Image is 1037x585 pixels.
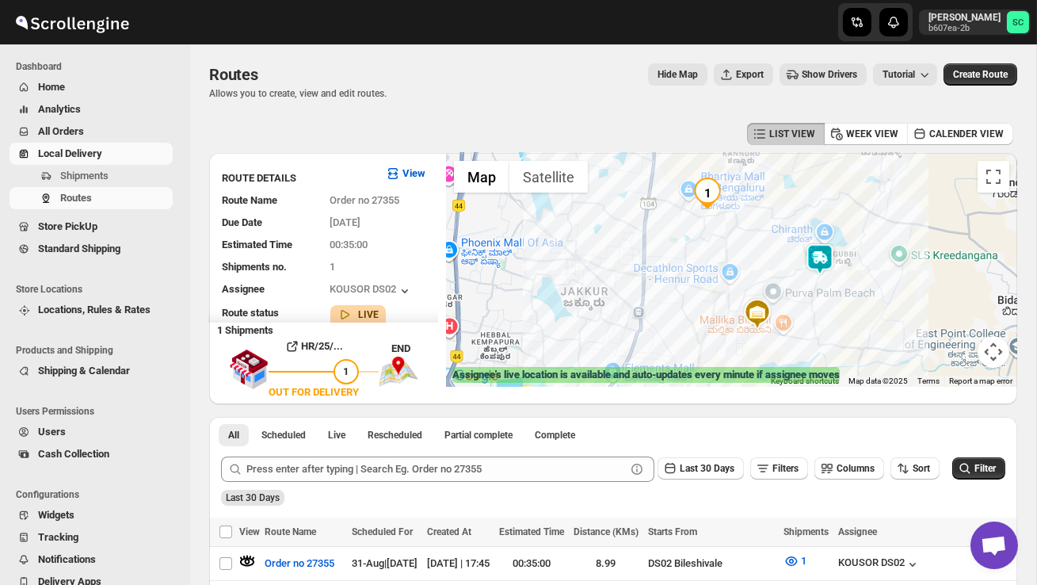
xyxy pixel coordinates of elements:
[222,170,372,186] h3: ROUTE DETAILS
[10,299,173,321] button: Locations, Rules & Rates
[239,526,260,537] span: View
[450,366,502,387] a: Open this area in Google Maps (opens a new window)
[391,341,438,357] div: END
[330,261,336,273] span: 1
[209,87,387,100] p: Allows you to create, view and edit routes.
[10,187,173,209] button: Routes
[837,463,875,474] span: Columns
[913,463,930,474] span: Sort
[209,316,273,336] b: 1 Shipments
[658,68,698,81] span: Hide Map
[38,147,102,159] span: Local Delivery
[38,426,66,438] span: Users
[330,216,361,228] span: [DATE]
[928,11,1001,24] p: [PERSON_NAME]
[944,63,1017,86] button: Create Route
[16,344,179,357] span: Products and Shipping
[838,556,921,572] button: KOUSOR DS02
[222,261,287,273] span: Shipments no.
[450,366,502,387] img: Google
[692,178,723,209] div: 1
[38,531,78,543] span: Tracking
[952,457,1005,480] button: Filter
[16,405,179,418] span: Users Permissions
[38,448,109,460] span: Cash Collection
[352,526,413,537] span: Scheduled For
[228,429,239,442] span: All
[60,170,109,182] span: Shipments
[38,243,120,254] span: Standard Shipping
[10,165,173,187] button: Shipments
[499,526,564,537] span: Estimated Time
[978,336,1009,368] button: Map camera controls
[427,526,471,537] span: Created At
[16,60,179,73] span: Dashboard
[60,192,92,204] span: Routes
[783,526,829,537] span: Shipments
[714,63,773,86] button: Export
[509,161,588,193] button: Show satellite imagery
[846,128,898,140] span: WEEK VIEW
[38,553,96,565] span: Notifications
[10,120,173,143] button: All Orders
[38,509,74,521] span: Widgets
[658,457,744,480] button: Last 30 Days
[402,167,425,179] b: View
[226,492,280,503] span: Last 30 Days
[750,457,808,480] button: Filters
[452,367,840,383] label: Assignee's live location is available and auto-updates every minute if assignee moves
[269,334,359,359] button: HR/25/...
[219,424,249,446] button: All routes
[970,522,1018,569] a: Open chat
[648,556,774,572] div: DS02 Bileshivale
[265,556,334,572] span: Order no 27355
[16,488,179,501] span: Configurations
[1012,17,1024,28] text: SC
[379,357,418,387] img: trip_end.png
[953,68,1008,81] span: Create Route
[10,443,173,465] button: Cash Collection
[780,63,867,86] button: Show Drivers
[13,2,132,42] img: ScrollEngine
[222,216,262,228] span: Due Date
[736,68,764,81] span: Export
[801,555,806,567] span: 1
[10,76,173,98] button: Home
[574,556,639,572] div: 8.99
[222,307,279,319] span: Route status
[680,463,734,474] span: Last 30 Days
[919,10,1031,35] button: User menu
[330,194,400,206] span: Order no 27355
[38,81,65,93] span: Home
[344,365,349,377] span: 1
[774,549,816,574] button: 1
[222,283,265,295] span: Assignee
[269,384,359,400] div: OUT FOR DELIVERY
[883,69,915,80] span: Tutorial
[255,551,344,576] button: Order no 27355
[38,125,84,137] span: All Orders
[890,457,940,480] button: Sort
[246,457,626,482] input: Press enter after typing | Search Eg. Order no 27355
[917,377,940,385] a: Terms (opens in new tab)
[265,526,316,537] span: Route Name
[747,123,825,145] button: LIST VIEW
[330,283,413,299] button: KOUSOR DS02
[648,63,707,86] button: Map action label
[974,463,996,474] span: Filter
[454,161,509,193] button: Show street map
[10,549,173,571] button: Notifications
[38,365,130,377] span: Shipping & Calendar
[929,128,1004,140] span: CALENDER VIEW
[978,161,1009,193] button: Toggle fullscreen view
[261,429,306,442] span: Scheduled
[772,463,799,474] span: Filters
[352,557,417,569] span: 31-Aug | [DATE]
[814,457,884,480] button: Columns
[222,239,292,250] span: Estimated Time
[427,556,490,572] div: [DATE] | 17:45
[38,103,81,115] span: Analytics
[229,338,269,400] img: shop.svg
[38,304,151,315] span: Locations, Rules & Rates
[10,98,173,120] button: Analytics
